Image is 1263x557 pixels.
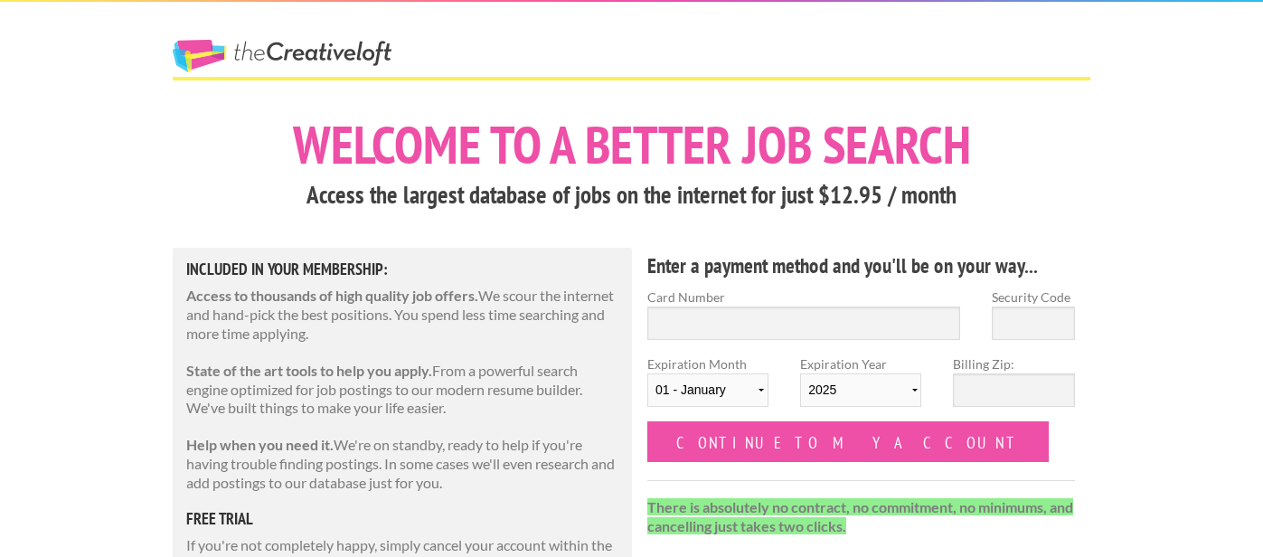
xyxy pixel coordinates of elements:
[647,498,1073,534] strong: There is absolutely no contract, no commitment, no minimums, and cancelling just takes two clicks.
[186,511,618,527] h5: free trial
[186,436,334,453] strong: Help when you need it.
[647,421,1049,462] input: Continue to my account
[173,40,391,72] a: The Creative Loft
[173,118,1090,171] h1: Welcome to a better job search
[647,288,960,307] label: Card Number
[647,251,1075,280] h4: Enter a payment method and you'll be on your way...
[800,373,921,407] select: Expiration Year
[647,373,768,407] select: Expiration Month
[647,354,768,421] label: Expiration Month
[186,261,618,278] h5: Included in Your Membership:
[800,354,921,421] label: Expiration Year
[992,288,1075,307] label: Security Code
[173,178,1090,212] h3: Access the largest database of jobs on the internet for just $12.95 / month
[186,287,618,343] p: We scour the internet and hand-pick the best positions. You spend less time searching and more ti...
[186,287,478,304] strong: Access to thousands of high quality job offers.
[186,362,618,418] p: From a powerful search engine optimized for job postings to our modern resume builder. We've buil...
[953,354,1074,373] label: Billing Zip:
[186,436,618,492] p: We're on standby, ready to help if you're having trouble finding postings. In some cases we'll ev...
[186,362,432,379] strong: State of the art tools to help you apply.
